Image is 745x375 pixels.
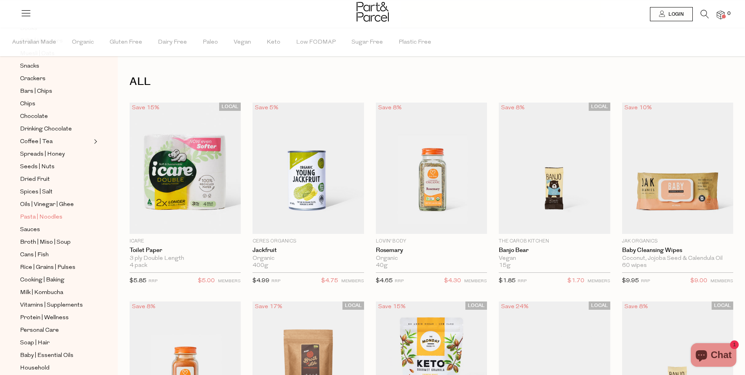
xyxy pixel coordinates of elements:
inbox-online-store-chat: Shopify online store chat [688,343,739,369]
h1: ALL [130,73,733,91]
span: Drinking Chocolate [20,125,72,134]
div: Save 8% [130,301,158,312]
span: $9.95 [622,278,639,284]
span: $5.85 [130,278,146,284]
div: Save 8% [376,103,404,113]
div: Save 17% [253,301,285,312]
span: Spices | Salt [20,187,53,197]
div: Save 15% [376,301,408,312]
span: Plastic Free [399,29,431,56]
a: Crackers [20,74,92,84]
span: 4 pack [130,262,147,269]
small: RRP [641,279,650,283]
p: The Carob Kitchen [499,238,610,245]
span: Snacks [20,62,39,71]
span: $4.99 [253,278,269,284]
p: Ceres Organics [253,238,364,245]
a: Coffee | Tea [20,137,92,147]
small: MEMBERS [710,279,733,283]
span: Australian Made [12,29,56,56]
small: MEMBERS [218,279,241,283]
small: RRP [395,279,404,283]
span: Bars | Chips [20,87,52,96]
a: Snacks [20,61,92,71]
span: Chocolate [20,112,48,121]
a: Baby | Essential Oils [20,351,92,360]
img: Baby Cleansing Wipes [622,103,733,234]
span: Oils | Vinegar | Ghee [20,200,74,210]
span: Keto [267,29,280,56]
span: Low FODMAP [296,29,336,56]
a: Spices | Salt [20,187,92,197]
div: Save 10% [622,103,654,113]
span: Gluten Free [110,29,142,56]
span: Cooking | Baking [20,276,64,285]
img: Banjo Bear [499,103,610,234]
span: Coffee | Tea [20,137,53,147]
small: RRP [518,279,527,283]
a: Seeds | Nuts [20,162,92,172]
span: 0 [725,10,732,17]
a: Cooking | Baking [20,275,92,285]
a: Rice | Grains | Pulses [20,263,92,272]
span: Personal Care [20,326,59,335]
small: RRP [271,279,280,283]
a: Vitamins | Supplements [20,300,92,310]
span: LOCAL [589,301,610,310]
a: Oils | Vinegar | Ghee [20,200,92,210]
a: Dried Fruit [20,175,92,184]
a: 0 [717,11,725,19]
span: LOCAL [465,301,487,310]
a: Rosemary [376,247,487,254]
button: Expand/Collapse Coffee | Tea [92,137,97,146]
a: Pasta | Noodles [20,212,92,222]
span: $4.30 [444,276,461,286]
div: Organic [253,255,364,262]
span: Baby | Essential Oils [20,351,73,360]
span: $1.85 [499,278,516,284]
span: Pasta | Noodles [20,213,62,222]
small: MEMBERS [464,279,487,283]
div: Vegan [499,255,610,262]
span: Vitamins | Supplements [20,301,83,310]
span: Soap | Hair [20,338,49,348]
a: Cans | Fish [20,250,92,260]
span: LOCAL [219,103,241,111]
span: Login [666,11,684,18]
p: icare [130,238,241,245]
span: Sugar Free [351,29,383,56]
a: Spreads | Honey [20,149,92,159]
span: Cans | Fish [20,250,49,260]
span: Spreads | Honey [20,150,65,159]
div: Coconut, Jojoba Seed & Calendula Oil [622,255,733,262]
a: Banjo Bear [499,247,610,254]
span: $4.75 [321,276,338,286]
div: Save 5% [253,103,281,113]
div: Organic [376,255,487,262]
div: Save 8% [622,301,650,312]
span: Dried Fruit [20,175,50,184]
a: Chocolate [20,112,92,121]
img: Toilet Paper [130,103,241,234]
p: Jak Organics [622,238,733,245]
a: Baby Cleansing Wipes [622,247,733,254]
span: Vegan [234,29,251,56]
a: Chips [20,99,92,109]
img: Jackfruit [253,103,364,234]
a: Login [650,7,693,21]
span: Crackers [20,74,46,84]
span: 40g [376,262,388,269]
a: Protein | Wellness [20,313,92,323]
div: Save 8% [499,103,527,113]
span: Milk | Kombucha [20,288,63,298]
a: Soap | Hair [20,338,92,348]
span: LOCAL [712,301,733,310]
p: Lovin' Body [376,238,487,245]
span: Protein | Wellness [20,313,69,323]
a: Personal Care [20,325,92,335]
span: Paleo [203,29,218,56]
span: Household [20,364,49,373]
span: LOCAL [342,301,364,310]
span: Organic [72,29,94,56]
small: RRP [148,279,157,283]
